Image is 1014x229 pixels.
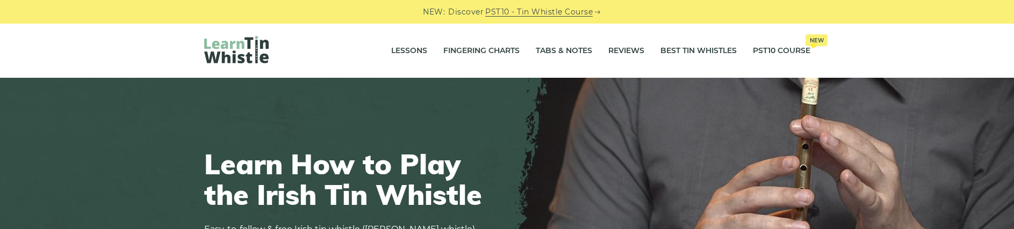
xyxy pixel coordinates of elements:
[660,38,737,64] a: Best Tin Whistles
[608,38,644,64] a: Reviews
[204,36,269,63] img: LearnTinWhistle.com
[806,34,828,46] span: New
[204,149,494,210] h1: Learn How to Play the Irish Tin Whistle
[753,38,810,64] a: PST10 CourseNew
[391,38,427,64] a: Lessons
[443,38,520,64] a: Fingering Charts
[536,38,592,64] a: Tabs & Notes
